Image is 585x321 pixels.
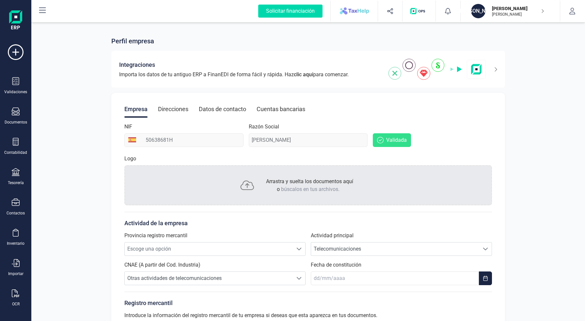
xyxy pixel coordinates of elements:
[119,71,349,79] span: Importa los datos de tu antiguo ERP a FinanEDI de forma fácil y rápida. Haz para comenzar.
[9,10,22,31] img: Logo Finanedi
[5,120,27,125] div: Documentos
[281,186,340,192] span: búscalos en tus archivos.
[125,242,293,255] span: Escoge una opción
[331,5,377,18] img: logoAsesoria
[158,101,188,118] div: Direcciones
[311,242,479,255] span: Telecomunicaciones
[4,150,27,155] div: Contabilidad
[199,101,246,118] div: Datos de contacto
[492,5,544,12] p: [PERSON_NAME]
[311,261,361,269] label: Fecha de constitución
[311,271,479,285] input: dd/mm/aaaa
[119,60,155,69] span: Integraciones
[125,272,293,285] span: Otras actividades de telecomunicaciones
[124,312,377,319] label: Introduce la información del registro mercantil de tu empresa si deseas que esta aparezca en tus ...
[388,59,486,80] img: integrations-img
[386,136,407,144] span: Validada
[249,123,279,131] label: Razón Social
[4,89,27,95] div: Validaciones
[111,36,154,46] span: Perfil empresa
[468,1,552,22] button: [PERSON_NAME][PERSON_NAME][PERSON_NAME]
[250,1,330,22] button: Solicitar financiación
[124,219,492,228] p: Actividad de la empresa
[257,101,305,118] div: Cuentas bancarias
[258,5,323,18] div: Solicitar financiación
[124,232,187,240] label: Provincia registro mercantil
[124,123,132,131] label: NIF
[311,232,354,240] label: Actividad principal
[8,180,24,185] div: Tesorería
[12,301,20,307] div: OCR
[294,71,313,78] span: clic aquí
[124,299,492,308] p: Registro mercantil
[471,4,485,18] div: [PERSON_NAME]
[266,178,353,192] span: Arrastra y suelta los documentos aquí o
[479,271,492,285] button: Choose Date
[8,271,24,276] div: Importar
[124,261,200,269] label: CNAE (A partir del Cod. Industria)
[124,155,136,163] p: Logo
[406,1,432,22] button: Logo de OPS
[7,211,25,216] div: Contactos
[124,165,492,205] div: Arrastra y suelta los documentos aquío búscalos en tus archivos.
[492,12,544,17] p: [PERSON_NAME]
[7,241,24,246] div: Inventario
[124,101,148,118] div: Empresa
[410,8,428,14] img: Logo de OPS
